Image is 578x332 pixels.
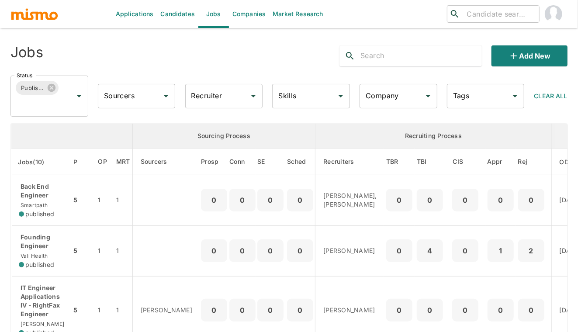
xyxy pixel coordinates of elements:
[285,149,315,175] th: Sched
[19,182,64,200] p: Back End Engineer
[132,124,315,149] th: Sourcing Process
[229,149,256,175] th: Connections
[315,124,552,149] th: Recruiting Process
[522,304,541,316] p: 0
[16,81,59,95] div: Published
[261,304,280,316] p: 0
[16,83,49,93] span: Published
[25,260,54,269] span: published
[534,92,568,100] span: Clear All
[323,246,377,255] p: [PERSON_NAME]
[204,194,224,206] p: 0
[485,149,516,175] th: Approved
[73,157,89,167] span: P
[491,245,510,257] p: 1
[491,304,510,316] p: 0
[415,149,445,175] th: To Be Interviewed
[71,149,91,175] th: Priority
[91,149,114,175] th: Open Positions
[233,304,252,316] p: 0
[456,304,475,316] p: 0
[420,245,440,257] p: 4
[390,304,409,316] p: 0
[71,175,91,226] td: 5
[420,194,440,206] p: 0
[522,245,541,257] p: 2
[10,7,59,21] img: logo
[291,245,310,257] p: 0
[19,202,48,208] span: Smartpath
[132,149,201,175] th: Sourcers
[19,321,64,327] span: [PERSON_NAME]
[390,245,409,257] p: 0
[247,90,260,102] button: Open
[422,90,434,102] button: Open
[335,90,347,102] button: Open
[384,149,415,175] th: To Be Reviewed
[339,45,360,66] button: search
[491,194,510,206] p: 0
[261,194,280,206] p: 0
[201,149,229,175] th: Prospects
[522,194,541,206] p: 0
[10,44,43,61] h4: Jobs
[25,210,54,218] span: published
[204,245,224,257] p: 0
[233,245,252,257] p: 0
[19,233,64,250] p: Founding Engineer
[516,149,552,175] th: Rejected
[19,252,48,259] span: Vali Health
[491,45,568,66] button: Add new
[323,306,377,315] p: [PERSON_NAME]
[420,304,440,316] p: 0
[91,225,114,276] td: 1
[91,175,114,226] td: 1
[323,191,377,209] p: [PERSON_NAME], [PERSON_NAME]
[73,90,85,102] button: Open
[114,149,132,175] th: Market Research Total
[456,245,475,257] p: 0
[19,284,64,318] p: IT Engineer Applications IV - RightFax Engineer
[545,5,562,23] img: Carmen Vilachá
[18,157,56,167] span: Jobs(10)
[445,149,485,175] th: Client Interview Scheduled
[315,149,384,175] th: Recruiters
[390,194,409,206] p: 0
[464,8,536,20] input: Candidate search
[141,306,194,315] p: [PERSON_NAME]
[160,90,172,102] button: Open
[456,194,475,206] p: 0
[360,49,482,63] input: Search
[204,304,224,316] p: 0
[291,304,310,316] p: 0
[17,72,32,79] label: Status
[114,175,132,226] td: 1
[71,225,91,276] td: 5
[261,245,280,257] p: 0
[233,194,252,206] p: 0
[114,225,132,276] td: 1
[256,149,285,175] th: Sent Emails
[509,90,521,102] button: Open
[291,194,310,206] p: 0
